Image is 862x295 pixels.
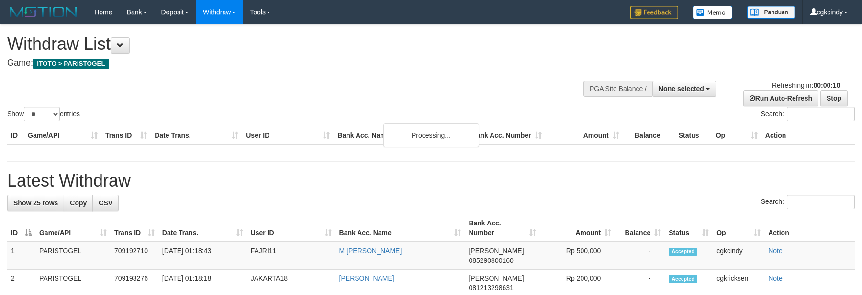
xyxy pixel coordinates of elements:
button: None selected [652,81,716,97]
a: M [PERSON_NAME] [339,247,402,255]
td: PARISTOGEL [35,242,111,270]
a: Note [768,247,783,255]
img: Feedback.jpg [630,6,678,19]
h1: Withdraw List [7,35,565,54]
th: Bank Acc. Number [468,127,545,144]
th: Date Trans. [151,127,242,144]
a: Note [768,274,783,282]
td: FAJRI11 [247,242,336,270]
strong: 00:00:10 [813,82,840,89]
img: panduan.png [747,6,795,19]
label: Show entries [7,107,80,121]
span: CSV [99,199,112,207]
span: Accepted [669,248,697,256]
th: Op [712,127,761,144]
td: - [615,242,665,270]
th: Amount [546,127,623,144]
a: Stop [820,90,848,106]
th: User ID [242,127,334,144]
th: Balance: activate to sort column ascending [615,214,665,242]
th: ID: activate to sort column descending [7,214,35,242]
span: Copy 081213298631 to clipboard [469,284,513,292]
th: Action [764,214,855,242]
a: Show 25 rows [7,195,64,211]
span: ITOTO > PARISTOGEL [33,59,109,69]
input: Search: [787,195,855,209]
th: Action [761,127,855,144]
th: Date Trans.: activate to sort column ascending [158,214,247,242]
th: Op: activate to sort column ascending [713,214,764,242]
td: 709192710 [111,242,158,270]
td: Rp 500,000 [540,242,615,270]
td: 1 [7,242,35,270]
a: Run Auto-Refresh [743,90,818,106]
td: [DATE] 01:18:43 [158,242,247,270]
label: Search: [761,107,855,121]
a: CSV [92,195,119,211]
th: Status: activate to sort column ascending [665,214,713,242]
img: Button%20Memo.svg [693,6,733,19]
th: Status [675,127,712,144]
a: Copy [64,195,93,211]
span: Show 25 rows [13,199,58,207]
span: Accepted [669,275,697,283]
a: [PERSON_NAME] [339,274,394,282]
th: Game/API [24,127,101,144]
span: [PERSON_NAME] [469,247,524,255]
span: Refreshing in: [772,82,840,89]
h1: Latest Withdraw [7,171,855,190]
div: Processing... [383,123,479,147]
th: User ID: activate to sort column ascending [247,214,336,242]
label: Search: [761,195,855,209]
th: Bank Acc. Name: activate to sort column ascending [336,214,465,242]
span: None selected [659,85,704,93]
th: Bank Acc. Name [334,127,468,144]
th: Trans ID [101,127,151,144]
td: cgkcindy [713,242,764,270]
div: PGA Site Balance / [583,81,652,97]
span: [PERSON_NAME] [469,274,524,282]
th: Trans ID: activate to sort column ascending [111,214,158,242]
select: Showentries [24,107,60,121]
th: Game/API: activate to sort column ascending [35,214,111,242]
th: Amount: activate to sort column ascending [540,214,615,242]
span: Copy [70,199,87,207]
input: Search: [787,107,855,121]
th: ID [7,127,24,144]
th: Balance [623,127,675,144]
h4: Game: [7,59,565,68]
th: Bank Acc. Number: activate to sort column ascending [465,214,540,242]
img: MOTION_logo.png [7,5,80,19]
span: Copy 085290800160 to clipboard [469,257,513,264]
